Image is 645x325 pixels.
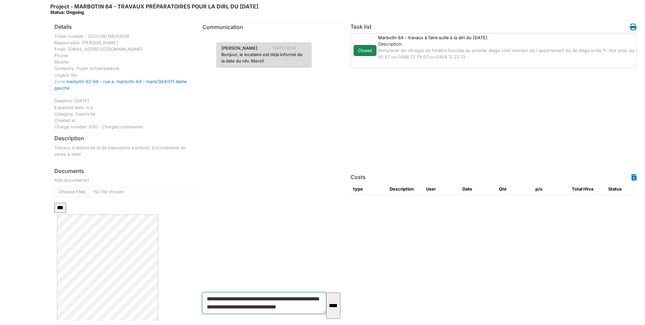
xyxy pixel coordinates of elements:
[350,183,387,195] th: type
[54,33,192,130] div: Ticket number : 2025/06/146/04546 Responsible: [PERSON_NAME] Email: [EMAIL_ADDRESS][DOMAIN_NAME] ...
[273,45,301,51] span: [DATE] 16:29
[87,178,89,183] abbr: required
[54,168,192,174] h6: Documents
[533,183,569,195] th: p/u
[54,135,84,142] h6: Description
[221,51,307,64] p: Bonjour, le locataire est déjà informé de la date du rdv. Merci!
[354,45,376,56] div: Closed
[50,3,258,15] h6: Project - MARBOTIN 64 - TRAVAUX PRÉPARATOIRES POUR LA DIRL DU [DATE]
[216,45,262,51] span: [PERSON_NAME]
[350,174,366,180] h6: Costs
[572,186,582,192] span: translation missing: en.total
[54,145,192,157] p: Travaux d'électricité et de menuiserie à prévoir. Encombrants en caves à vider
[54,24,72,30] h6: Details
[54,177,89,183] label: Add documents
[387,183,423,195] th: Description
[54,79,187,91] a: marbotin 62-66 - rue a. marbotin 64 - marb/064/011 4ème gauche
[630,24,637,30] i: Work order
[583,186,593,192] span: translation missing: en.HTVA
[423,183,460,195] th: User
[606,183,642,195] th: Status
[50,10,258,15] div: Status: Ongoing
[496,183,533,195] th: Qté
[202,24,243,30] span: translation missing: en.communication.communication
[350,24,371,30] h6: Task list
[460,183,496,195] th: Date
